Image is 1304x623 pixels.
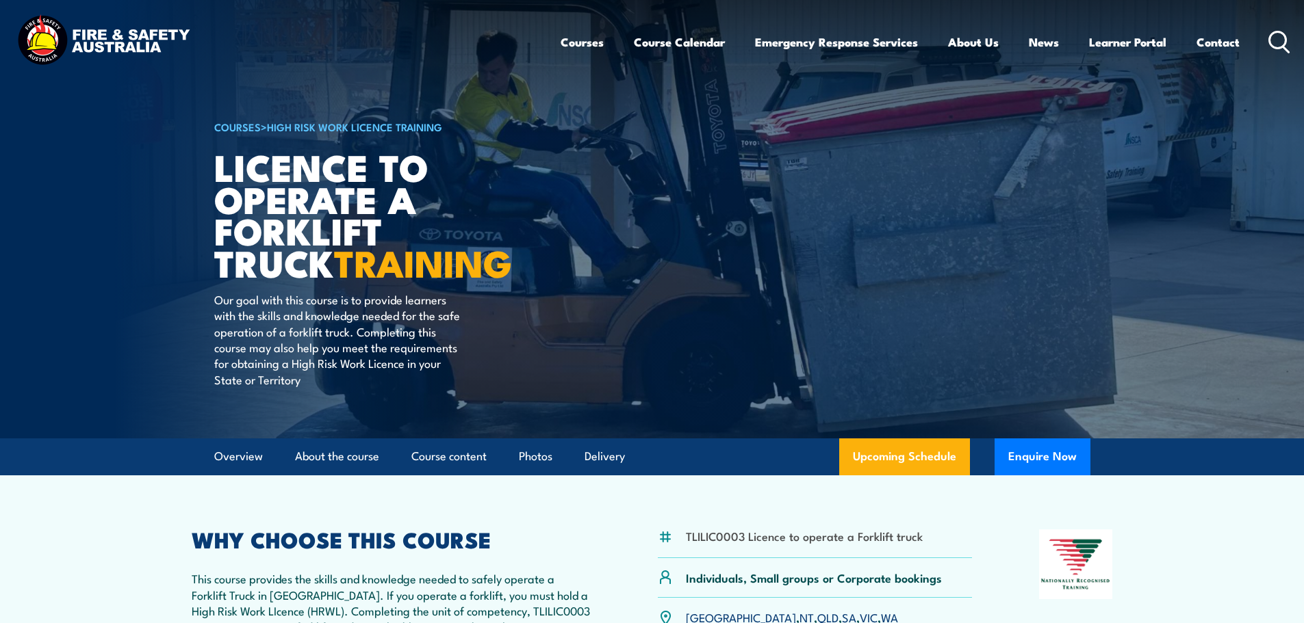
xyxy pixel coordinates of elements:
a: Emergency Response Services [755,24,918,60]
strong: TRAINING [334,233,512,290]
a: Contact [1197,24,1240,60]
p: Our goal with this course is to provide learners with the skills and knowledge needed for the saf... [214,291,464,387]
li: TLILIC0003 Licence to operate a Forklift truck [686,528,923,544]
a: About Us [948,24,999,60]
a: Learner Portal [1089,24,1166,60]
h1: Licence to operate a forklift truck [214,150,552,278]
a: Upcoming Schedule [839,438,970,475]
a: Course content [411,438,487,475]
a: High Risk Work Licence Training [267,119,442,134]
a: News [1029,24,1059,60]
a: Photos [519,438,552,475]
p: Individuals, Small groups or Corporate bookings [686,570,942,585]
a: About the course [295,438,379,475]
button: Enquire Now [995,438,1090,475]
a: Overview [214,438,263,475]
img: Nationally Recognised Training logo. [1039,529,1113,599]
a: Courses [561,24,604,60]
h2: WHY CHOOSE THIS COURSE [192,529,591,548]
a: COURSES [214,119,261,134]
a: Delivery [585,438,625,475]
h6: > [214,118,552,135]
a: Course Calendar [634,24,725,60]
